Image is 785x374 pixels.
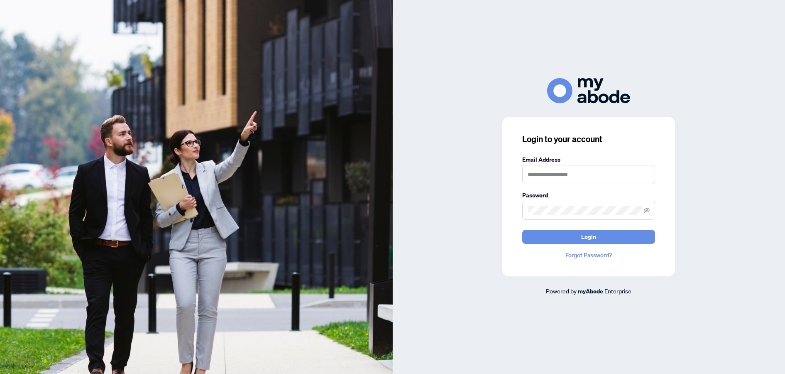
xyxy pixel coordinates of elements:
[604,287,631,295] span: Enterprise
[522,133,655,145] h3: Login to your account
[522,155,655,164] label: Email Address
[578,287,603,296] a: myAbode
[547,78,630,103] img: ma-logo
[522,191,655,200] label: Password
[522,230,655,244] button: Login
[546,287,577,295] span: Powered by
[581,230,596,244] span: Login
[644,207,650,213] span: eye-invisible
[522,251,655,260] a: Forgot Password?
